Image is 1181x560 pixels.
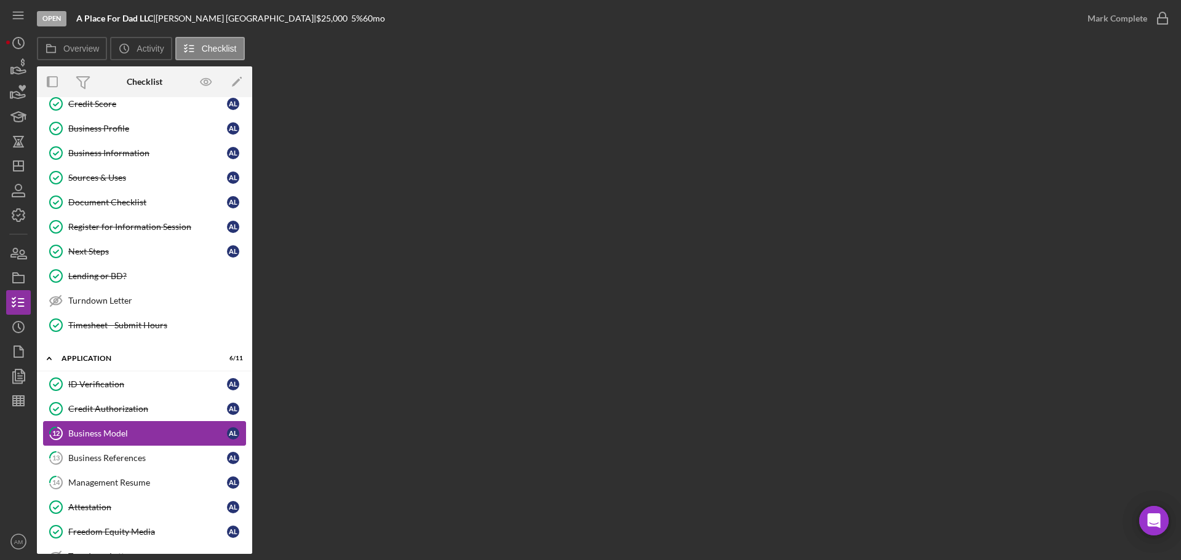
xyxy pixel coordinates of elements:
div: Next Steps [68,246,227,256]
a: Credit AuthorizationAL [43,396,246,421]
div: A L [227,98,239,110]
a: Register for Information SessionAL [43,215,246,239]
a: 14Management ResumeAL [43,470,246,495]
div: Business Model [68,428,227,438]
tspan: 14 [52,478,60,486]
div: Lending or BD? [68,271,245,281]
text: AM [14,538,23,545]
div: A L [227,196,239,208]
div: Business Information [68,148,227,158]
label: Checklist [202,44,237,53]
tspan: 12 [52,429,60,437]
div: 6 / 11 [221,355,243,362]
div: Register for Information Session [68,222,227,232]
a: Next StepsAL [43,239,246,264]
a: 13Business ReferencesAL [43,446,246,470]
div: 60 mo [363,14,385,23]
div: 5 % [351,14,363,23]
div: A L [227,403,239,415]
a: 12Business ModelAL [43,421,246,446]
div: Business References [68,453,227,463]
a: Turndown Letter [43,288,246,313]
a: Sources & UsesAL [43,165,246,190]
div: Open Intercom Messenger [1139,506,1169,535]
div: Business Profile [68,124,227,133]
div: A L [227,427,239,440]
label: Activity [137,44,164,53]
button: Activity [110,37,172,60]
button: Mark Complete [1075,6,1175,31]
a: Document ChecklistAL [43,190,246,215]
button: Overview [37,37,107,60]
button: AM [6,529,31,554]
a: Lending or BD? [43,264,246,288]
a: Timesheet - Submit Hours [43,313,246,337]
div: A L [227,221,239,233]
div: A L [227,378,239,390]
a: Business InformationAL [43,141,246,165]
div: Freedom Equity Media [68,527,227,537]
div: Attestation [68,502,227,512]
div: Checklist [127,77,162,87]
div: Open [37,11,66,26]
div: [PERSON_NAME] [GEOGRAPHIC_DATA] | [156,14,316,23]
div: A L [227,501,239,513]
label: Overview [63,44,99,53]
div: A L [227,245,239,258]
div: Application [62,355,212,362]
div: Document Checklist [68,197,227,207]
a: Credit ScoreAL [43,92,246,116]
a: Business ProfileAL [43,116,246,141]
a: Freedom Equity MediaAL [43,519,246,544]
b: A Place For Dad LLC [76,13,153,23]
div: A L [227,476,239,489]
tspan: 13 [52,454,60,462]
div: Timesheet - Submit Hours [68,320,245,330]
div: Sources & Uses [68,173,227,183]
span: $25,000 [316,13,348,23]
div: A L [227,122,239,135]
div: Mark Complete [1088,6,1147,31]
div: ID Verification [68,379,227,389]
div: A L [227,147,239,159]
div: Management Resume [68,478,227,487]
div: Credit Score [68,99,227,109]
div: A L [227,452,239,464]
a: ID VerificationAL [43,372,246,396]
a: AttestationAL [43,495,246,519]
div: Turndown Letter [68,296,245,306]
div: Credit Authorization [68,404,227,414]
div: | [76,14,156,23]
div: A L [227,172,239,184]
button: Checklist [175,37,245,60]
div: A L [227,526,239,538]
